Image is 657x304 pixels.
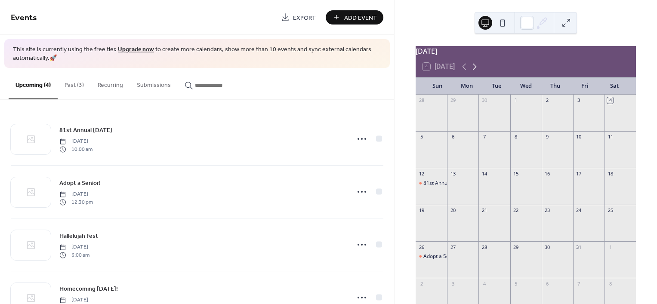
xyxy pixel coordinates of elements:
a: Homecoming [DATE]! [59,284,118,294]
span: Hallelujah Fest [59,232,98,241]
div: 12 [418,170,425,177]
span: 10:00 am [59,145,93,153]
div: 9 [544,134,551,140]
span: [DATE] [59,243,89,251]
div: 10 [576,134,582,140]
div: 15 [513,170,519,177]
div: 3 [450,280,456,287]
div: 5 [418,134,425,140]
div: 3 [576,97,582,104]
div: Wed [511,77,541,95]
span: [DATE] [59,190,93,198]
div: 4 [607,97,614,104]
div: 2 [544,97,551,104]
div: 13 [450,170,456,177]
div: 21 [481,207,487,214]
div: 6 [544,280,551,287]
span: Export [293,13,316,22]
div: Fri [570,77,600,95]
div: Tue [481,77,511,95]
div: 1 [607,244,614,250]
div: 8 [607,280,614,287]
div: Adopt a Senior! [416,253,447,260]
div: 31 [576,244,582,250]
div: 22 [513,207,519,214]
div: Sun [423,77,452,95]
div: 2 [418,280,425,287]
div: 30 [544,244,551,250]
a: Hallelujah Fest [59,231,98,241]
div: Mon [452,77,482,95]
button: Add Event [326,10,383,25]
div: [DATE] [416,46,636,56]
div: 27 [450,244,456,250]
div: Sat [599,77,629,95]
div: 7 [481,134,487,140]
div: 25 [607,207,614,214]
div: 24 [576,207,582,214]
button: Past (3) [58,68,91,98]
div: 4 [481,280,487,287]
button: Recurring [91,68,130,98]
div: Thu [540,77,570,95]
div: 7 [576,280,582,287]
button: Submissions [130,68,178,98]
div: 28 [418,97,425,104]
div: 1 [513,97,519,104]
span: [DATE] [59,296,93,304]
span: 12:30 pm [59,198,93,206]
div: 5 [513,280,519,287]
span: 81st Annual [DATE] [59,126,112,135]
div: 30 [481,97,487,104]
a: Upgrade now [118,44,154,55]
span: Homecoming [DATE]! [59,285,118,294]
div: 23 [544,207,551,214]
div: 81st Annual Women's Day [416,180,447,187]
span: This site is currently using the free tier. to create more calendars, show more than 10 events an... [13,46,381,62]
a: Export [275,10,322,25]
div: 20 [450,207,456,214]
div: 17 [576,170,582,177]
div: 11 [607,134,614,140]
div: 14 [481,170,487,177]
a: Adopt a Senior! [59,178,101,188]
span: [DATE] [59,138,93,145]
div: 26 [418,244,425,250]
div: 16 [544,170,551,177]
span: 6:00 am [59,251,89,259]
div: 18 [607,170,614,177]
div: 6 [450,134,456,140]
div: 19 [418,207,425,214]
span: Adopt a Senior! [59,179,101,188]
button: Upcoming (4) [9,68,58,99]
span: Add Event [344,13,377,22]
div: 81st Annual [DATE] [423,180,470,187]
div: 29 [513,244,519,250]
span: Events [11,9,37,26]
div: 8 [513,134,519,140]
a: 81st Annual [DATE] [59,125,112,135]
div: Adopt a Senior! [423,253,460,260]
div: 29 [450,97,456,104]
div: 28 [481,244,487,250]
